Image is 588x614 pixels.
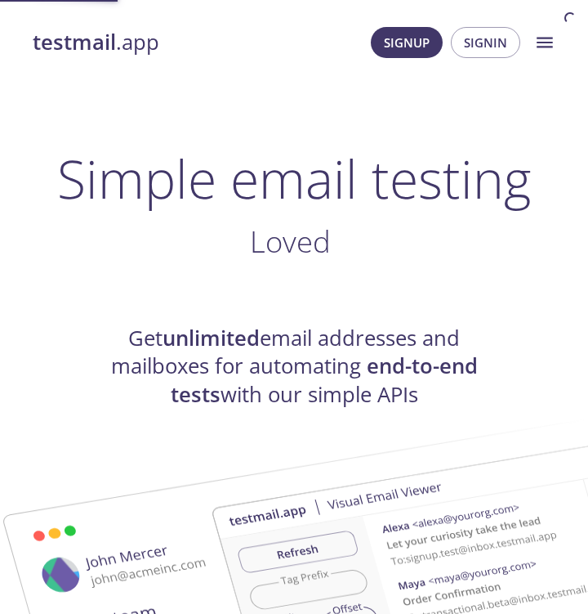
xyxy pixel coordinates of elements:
[20,147,568,210] h1: Simple email testing
[371,27,443,58] button: Signup
[524,22,565,63] button: menu
[384,32,430,53] span: Signup
[98,325,490,409] h4: Get email addresses and mailboxes for automating with our simple APIs
[33,29,159,56] a: testmail.app
[171,352,478,408] strong: end-to-end tests
[163,324,260,352] strong: unlimited
[33,28,116,56] strong: testmail
[464,32,507,53] span: Signin
[250,221,331,262] span: Loved
[451,27,520,58] button: Signin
